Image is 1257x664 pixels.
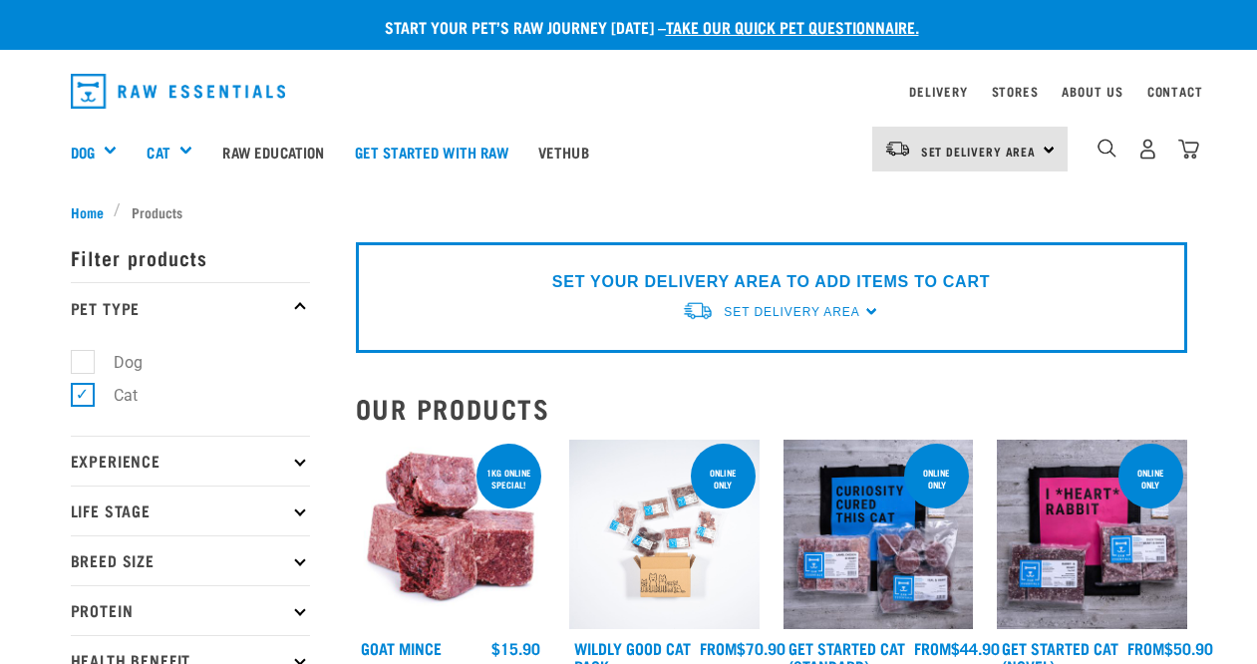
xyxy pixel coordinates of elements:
[691,458,756,499] div: ONLINE ONLY
[356,440,546,630] img: 1077 Wild Goat Mince 01
[1127,643,1164,652] span: FROM
[82,350,151,375] label: Dog
[914,639,1000,657] div: $44.90
[71,201,1187,222] nav: breadcrumbs
[992,88,1039,95] a: Stores
[71,74,286,109] img: Raw Essentials Logo
[207,112,339,191] a: Raw Education
[71,486,310,535] p: Life Stage
[82,383,146,408] label: Cat
[361,643,442,652] a: Goat Mince
[997,440,1187,630] img: Assortment Of Raw Essential Products For Cats Including, Pink And Black Tote Bag With "I *Heart* ...
[147,141,169,164] a: Cat
[724,305,859,319] span: Set Delivery Area
[356,393,1187,424] h2: Our Products
[71,436,310,486] p: Experience
[71,282,310,332] p: Pet Type
[784,440,974,630] img: Assortment Of Raw Essential Products For Cats Including, Blue And Black Tote Bag With "Curiosity ...
[476,458,541,499] div: 1kg online special!
[1147,88,1203,95] a: Contact
[491,639,540,657] div: $15.90
[921,148,1037,155] span: Set Delivery Area
[71,141,95,164] a: Dog
[71,201,115,222] a: Home
[666,22,919,31] a: take our quick pet questionnaire.
[552,270,990,294] p: SET YOUR DELIVERY AREA TO ADD ITEMS TO CART
[569,440,760,630] img: Cat 0 2sec
[340,112,523,191] a: Get started with Raw
[1178,139,1199,160] img: home-icon@2x.png
[71,535,310,585] p: Breed Size
[1062,88,1122,95] a: About Us
[904,458,969,499] div: online only
[884,140,911,158] img: van-moving.png
[700,643,737,652] span: FROM
[523,112,604,191] a: Vethub
[909,88,967,95] a: Delivery
[71,585,310,635] p: Protein
[1137,139,1158,160] img: user.png
[55,66,1203,117] nav: dropdown navigation
[700,639,786,657] div: $70.90
[1118,458,1183,499] div: online only
[1098,139,1116,158] img: home-icon-1@2x.png
[71,232,310,282] p: Filter products
[71,201,104,222] span: Home
[914,643,951,652] span: FROM
[682,300,714,321] img: van-moving.png
[1127,639,1213,657] div: $50.90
